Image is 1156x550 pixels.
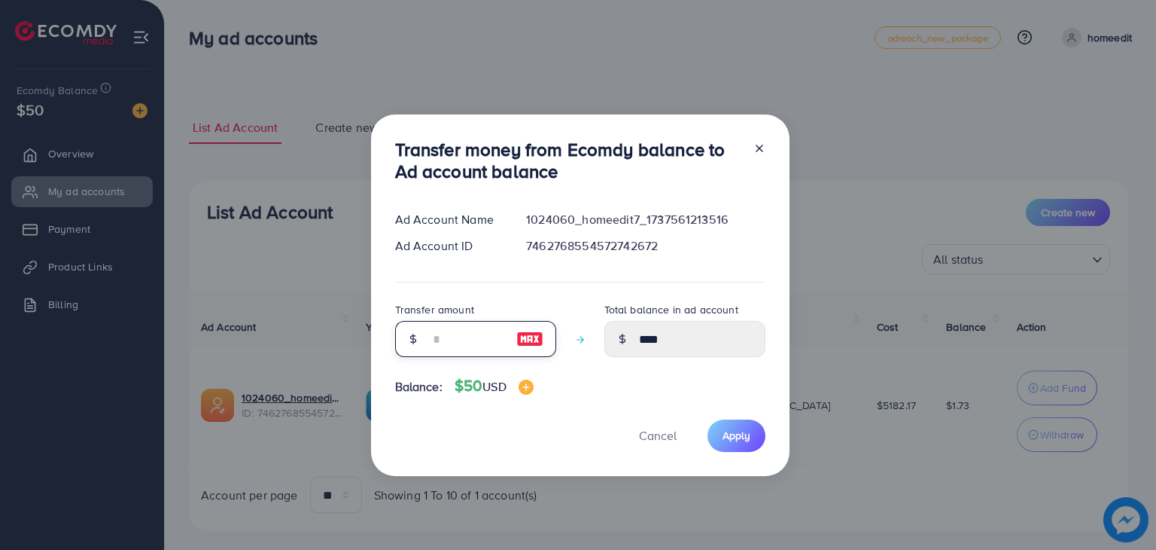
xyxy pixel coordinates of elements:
div: Ad Account ID [383,237,515,255]
span: USD [482,378,506,395]
span: Balance: [395,378,443,396]
span: Apply [722,428,750,443]
h3: Transfer money from Ecomdy balance to Ad account balance [395,139,741,182]
button: Apply [707,420,765,452]
img: image [519,380,534,395]
div: 1024060_homeedit7_1737561213516 [514,211,777,228]
span: Cancel [639,427,677,444]
label: Transfer amount [395,302,474,317]
label: Total balance in ad account [604,302,738,317]
div: 7462768554572742672 [514,237,777,255]
div: Ad Account Name [383,211,515,228]
button: Cancel [620,420,695,452]
img: image [516,330,543,348]
h4: $50 [455,377,534,396]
